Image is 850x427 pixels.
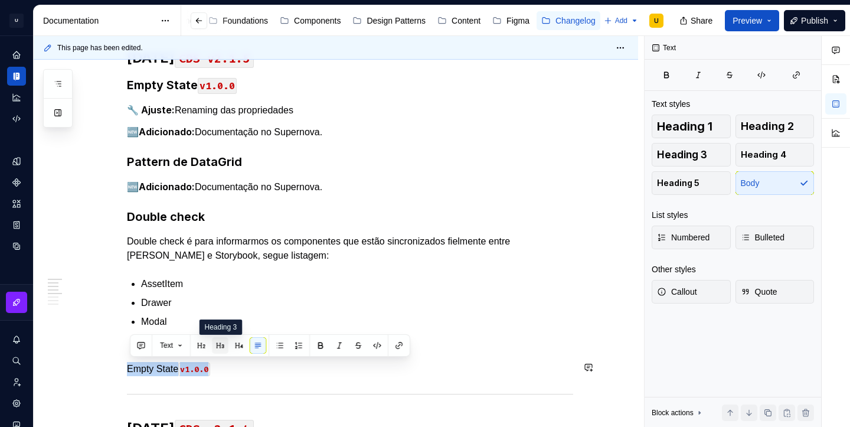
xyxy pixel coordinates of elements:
[127,77,573,93] h3: Empty State
[657,120,712,132] span: Heading 1
[7,152,26,171] a: Design tokens
[725,10,779,31] button: Preview
[657,232,710,243] span: Numbered
[652,143,731,167] button: Heading 3
[139,181,195,193] strong: Adicionado:
[57,43,143,53] span: This page has been edited.
[200,320,243,335] div: Heading 3
[652,408,694,418] div: Block actions
[674,10,720,31] button: Share
[555,15,596,27] div: Changelog
[127,180,573,194] p: 🆕 Documentação no Supernova.
[735,115,815,138] button: Heading 2
[2,8,31,33] button: U
[7,373,26,392] a: Invite team
[127,125,573,139] p: 🆕 Documentação no Supernova.
[652,226,731,249] button: Numbered
[691,15,712,27] span: Share
[348,11,430,30] a: Design Patterns
[204,11,273,30] a: Foundations
[741,149,786,161] span: Heading 4
[652,98,690,110] div: Text styles
[784,10,845,31] button: Publish
[127,234,573,263] p: Double check é para informarmos os componentes que estão sincronizados fielmente entre [PERSON_NA...
[600,12,642,29] button: Add
[537,11,600,30] a: Changelog
[127,362,573,376] p: Empty State
[452,15,480,27] div: Content
[7,194,26,213] a: Assets
[7,67,26,86] a: Documentation
[141,277,573,291] p: AssetItem
[7,237,26,256] a: Data sources
[652,263,696,275] div: Other styles
[433,11,485,30] a: Content
[652,115,731,138] button: Heading 1
[178,363,210,376] code: v1.0.0
[615,16,627,25] span: Add
[294,15,341,27] div: Components
[652,209,688,221] div: List styles
[741,286,777,298] span: Quote
[127,103,573,118] p: Renaming das propriedades
[141,9,551,32] div: Page tree
[654,16,659,25] div: U
[141,334,573,348] p: Toast
[657,149,707,161] span: Heading 3
[367,15,426,27] div: Design Patterns
[735,226,815,249] button: Bulleted
[652,171,731,195] button: Heading 5
[488,11,534,30] a: Figma
[801,15,828,27] span: Publish
[43,15,155,27] div: Documentation
[7,45,26,64] a: Home
[275,11,345,30] a: Components
[735,143,815,167] button: Heading 4
[9,14,24,28] div: U
[657,286,697,298] span: Callout
[127,208,573,225] h3: Double check
[7,330,26,349] button: Notifications
[7,88,26,107] a: Analytics
[741,120,794,132] span: Heading 2
[223,15,268,27] div: Foundations
[657,177,699,189] span: Heading 5
[652,280,731,304] button: Callout
[7,173,26,192] a: Components
[7,351,26,370] button: Search ⌘K
[155,337,188,354] button: Text
[735,280,815,304] button: Quote
[741,232,785,243] span: Bulleted
[127,154,573,170] h3: Pattern de DataGrid
[127,104,175,116] strong: 🔧 Ajuste:
[141,296,573,310] p: Drawer
[198,78,237,94] code: v1.0.0
[7,109,26,128] a: Code automation
[7,216,26,234] a: Storybook stories
[7,394,26,413] a: Settings
[139,126,195,138] strong: Adicionado:
[160,341,173,350] span: Text
[506,15,529,27] div: Figma
[141,315,573,329] p: Modal
[733,15,762,27] span: Preview
[652,405,704,421] div: Block actions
